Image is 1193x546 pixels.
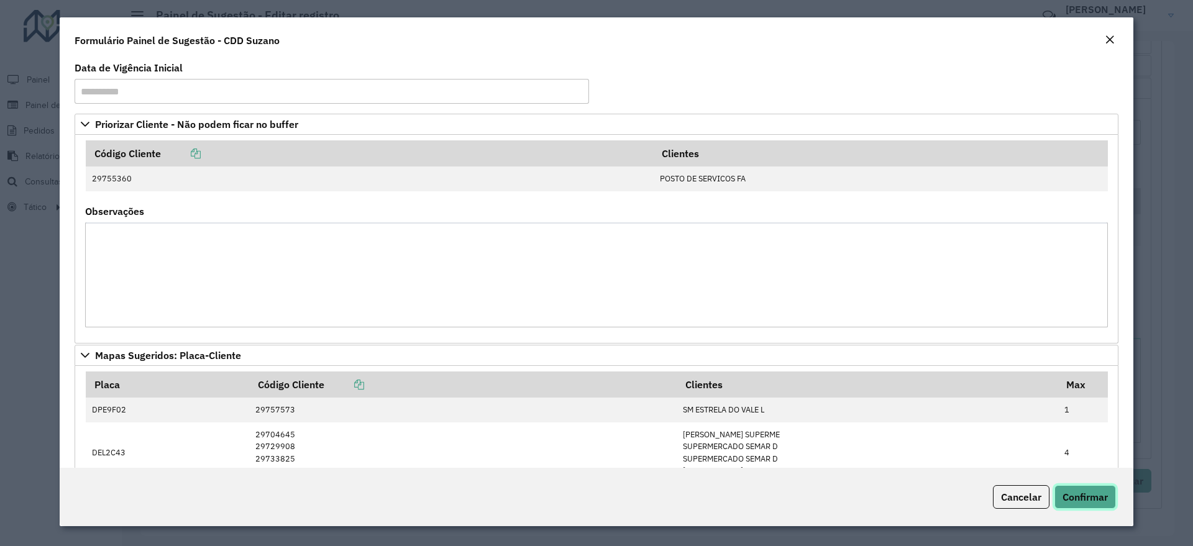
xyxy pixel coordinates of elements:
[95,350,241,360] span: Mapas Sugeridos: Placa-Cliente
[1063,491,1108,503] span: Confirmar
[1001,491,1041,503] span: Cancelar
[86,140,654,166] th: Código Cliente
[95,119,298,129] span: Priorizar Cliente - Não podem ficar no buffer
[324,378,364,391] a: Copiar
[993,485,1049,509] button: Cancelar
[86,166,654,191] td: 29755360
[677,371,1058,398] th: Clientes
[1101,32,1118,48] button: Close
[86,371,249,398] th: Placa
[1058,422,1108,483] td: 4
[86,398,249,422] td: DPE9F02
[249,398,677,422] td: 29757573
[1105,35,1115,45] em: Fechar
[1058,398,1108,422] td: 1
[75,60,183,75] label: Data de Vigência Inicial
[249,371,677,398] th: Código Cliente
[249,422,677,483] td: 29704645 29729908 29733825 29799361
[75,345,1118,366] a: Mapas Sugeridos: Placa-Cliente
[677,398,1058,422] td: SM ESTRELA DO VALE L
[75,33,280,48] h4: Formulário Painel de Sugestão - CDD Suzano
[654,166,1108,191] td: POSTO DE SERVICOS FA
[1054,485,1116,509] button: Confirmar
[75,114,1118,135] a: Priorizar Cliente - Não podem ficar no buffer
[677,422,1058,483] td: [PERSON_NAME] SUPERME SUPERMERCADO SEMAR D SUPERMERCADO SEMAR D [PERSON_NAME] ME
[75,135,1118,344] div: Priorizar Cliente - Não podem ficar no buffer
[85,204,144,219] label: Observações
[1058,371,1108,398] th: Max
[161,147,201,160] a: Copiar
[654,140,1108,166] th: Clientes
[86,422,249,483] td: DEL2C43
